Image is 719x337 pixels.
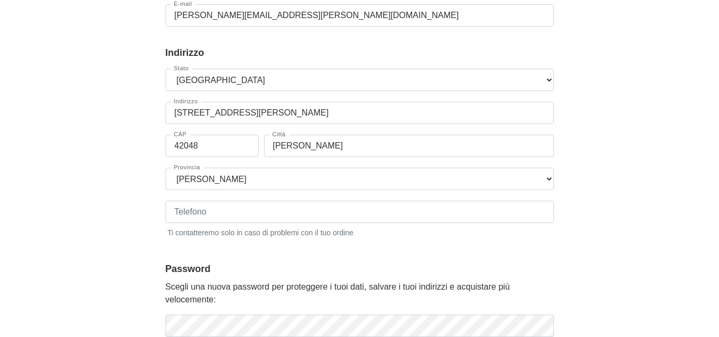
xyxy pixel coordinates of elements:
[166,135,259,157] input: CAP
[171,98,201,104] label: Indirizzo
[166,46,554,60] legend: Indirizzo
[171,1,195,7] label: E-mail
[171,65,192,71] label: Stato
[171,165,204,170] label: Provincia
[166,262,554,276] legend: Password
[166,281,554,306] p: Scegli una nuova password per proteggere i tuoi dati, salvare i tuoi indirizzi e acquistare più v...
[171,131,190,137] label: CAP
[166,102,554,124] input: Indirizzo
[269,131,289,137] label: Città
[166,225,554,239] small: Ti contatteremo solo in caso di problemi con il tuo ordine
[166,201,554,223] input: Telefono
[166,4,554,27] input: E-mail
[264,135,554,157] input: Città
